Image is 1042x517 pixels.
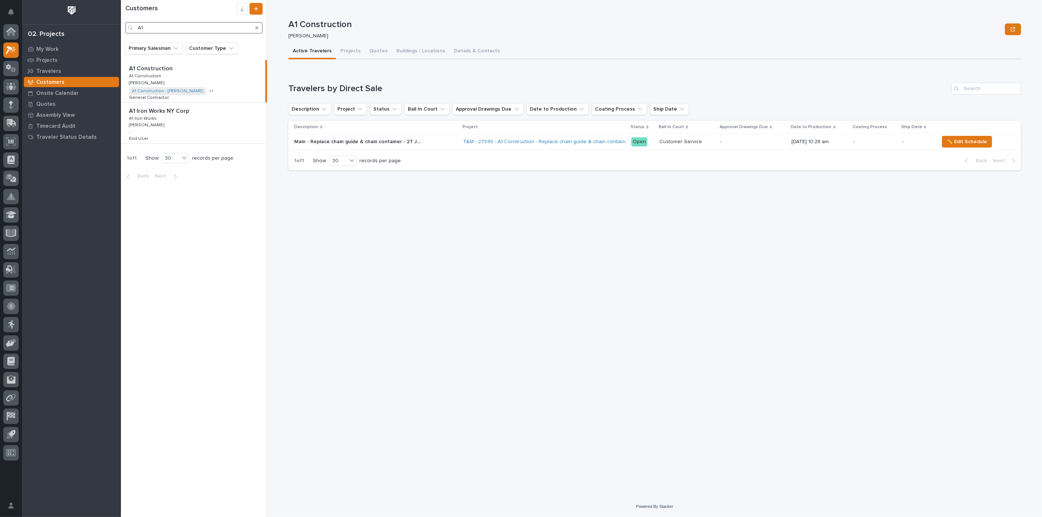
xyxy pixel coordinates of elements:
p: A1 Construction [129,64,174,72]
p: A1 Construction [129,72,163,79]
div: 30 [329,157,347,165]
button: Approval Drawings Due [452,103,524,115]
span: Back [133,173,149,179]
div: 02. Projects [28,30,64,38]
p: Customer Service [659,137,703,145]
p: 1 of 1 [121,149,143,167]
span: Back [971,157,987,164]
button: Back [959,157,990,164]
h1: Customers [125,5,236,13]
p: A1 Iron Works [129,115,158,121]
div: Notifications [9,9,19,21]
button: Coating Process [592,103,647,115]
a: Timecard Audit [22,120,121,131]
button: Ship Date [650,103,689,115]
p: My Work [36,46,59,53]
p: records per page [359,158,401,164]
a: Powered By Stacker [636,504,673,509]
input: Search [125,22,263,34]
p: Show [313,158,326,164]
a: Travelers [22,66,121,77]
div: 30 [162,155,180,162]
button: Back [121,173,152,179]
p: Onsite Calendar [36,90,79,97]
a: Traveler Status Details [22,131,121,142]
a: A1 ConstructionA1 Construction A1 ConstructionA1 Construction [PERSON_NAME][PERSON_NAME] A1 Const... [121,60,267,103]
p: - [720,139,786,145]
a: T&M - 27345 - A1 Construction - Replace chain guide & chain container - 2T JLC [PERSON_NAME] Hoist [463,139,705,145]
p: Main - Replace chain guide & chain container - 2T JLC Coffing Hoist [294,137,424,145]
span: ✏️ Edit Schedule [947,137,987,146]
button: Next [990,157,1021,164]
p: Quotes [36,101,56,108]
button: Customer Type [186,42,238,54]
p: Coating Process [853,123,887,131]
p: Description [294,123,318,131]
button: Next [152,173,183,179]
a: Assembly View [22,109,121,120]
p: Status [631,123,644,131]
tr: Main - Replace chain guide & chain container - 2T JLC [PERSON_NAME] HoistMain - Replace chain gui... [288,134,1021,150]
p: General Contractor [129,94,170,100]
button: Date to Production [526,103,589,115]
button: Quotes [365,44,392,59]
a: My Work [22,44,121,55]
p: Timecard Audit [36,123,75,130]
button: Status [370,103,402,115]
h1: Travelers by Direct Sale [288,83,949,94]
button: Buildings / Locations [392,44,450,59]
p: - [853,139,896,145]
button: Primary Salesman [125,42,183,54]
p: Date to Production [791,123,832,131]
p: Traveler Status Details [36,134,97,141]
a: Projects [22,55,121,66]
button: Active Travelers [288,44,336,59]
img: Workspace Logo [65,4,78,17]
p: [PERSON_NAME] [129,79,166,86]
p: Assembly View [36,112,75,119]
button: ✏️ Edit Schedule [942,136,992,148]
a: Quotes [22,98,121,109]
button: Description [288,103,331,115]
p: - [902,139,933,145]
button: Notifications [3,4,19,20]
p: [PERSON_NAME] [288,33,999,39]
p: Ball In Court [659,123,684,131]
a: A1 Construction - [PERSON_NAME] [132,89,203,94]
p: Ship Date [901,123,922,131]
p: 1 of 1 [288,152,310,170]
p: Travelers [36,68,61,75]
p: A1 Construction [288,19,1002,30]
p: Projects [36,57,58,64]
p: [DATE] 10:28 am [792,139,847,145]
p: Approval Drawings Due [720,123,768,131]
span: + 1 [209,89,213,93]
button: Ball In Court [404,103,450,115]
div: Open [631,137,647,146]
p: Show [145,155,159,161]
span: Next [993,157,1009,164]
a: Onsite Calendar [22,88,121,98]
button: Projects [336,44,365,59]
a: A1 Iron Works NY CorpA1 Iron Works NY Corp A1 Iron WorksA1 Iron Works [PERSON_NAME][PERSON_NAME] ... [121,103,267,144]
p: Project [462,123,478,131]
a: Customers [22,77,121,88]
p: Customers [36,79,64,86]
p: records per page [192,155,233,161]
button: Details & Contacts [450,44,504,59]
input: Search [952,83,1021,94]
p: [PERSON_NAME] [129,121,166,128]
span: Next [155,173,171,179]
button: Project [334,103,367,115]
p: - [129,130,130,135]
p: End User [129,135,150,141]
p: A1 Iron Works NY Corp [129,106,191,115]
